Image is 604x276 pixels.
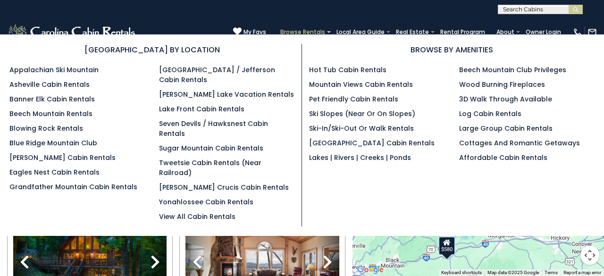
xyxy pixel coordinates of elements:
[309,44,595,56] h3: BROWSE BY AMENITIES
[9,94,95,104] a: Banner Elk Cabin Rentals
[355,264,386,276] img: Google
[9,80,90,89] a: Asheville Cabin Rentals
[332,25,389,39] a: Local Area Guide
[459,65,566,75] a: Beech Mountain Club Privileges
[436,25,490,39] a: Rental Program
[9,138,97,148] a: Blue Ridge Mountain Club
[487,270,539,275] span: Map data ©2025 Google
[159,158,261,177] a: Tweetsie Cabin Rentals (Near Railroad)
[459,109,521,118] a: Log Cabin Rentals
[159,65,275,84] a: [GEOGRAPHIC_DATA] / Jefferson Cabin Rentals
[439,236,456,255] div: $580
[233,27,266,37] a: My Favs
[159,212,235,221] a: View All Cabin Rentals
[459,94,552,104] a: 3D Walk Through Available
[309,138,435,148] a: [GEOGRAPHIC_DATA] Cabin Rentals
[573,27,582,37] img: phone-regular-white.png
[587,27,597,37] img: mail-regular-white.png
[441,269,482,276] button: Keyboard shortcuts
[9,153,116,162] a: [PERSON_NAME] Cabin Rentals
[9,167,100,177] a: Eagles Nest Cabin Rentals
[159,143,263,153] a: Sugar Mountain Cabin Rentals
[159,104,244,114] a: Lake Front Cabin Rentals
[159,119,268,138] a: Seven Devils / Hawksnest Cabin Rentals
[309,94,398,104] a: Pet Friendly Cabin Rentals
[545,270,558,275] a: Terms
[243,28,266,36] span: My Favs
[309,124,414,133] a: Ski-in/Ski-Out or Walk Rentals
[9,109,92,118] a: Beech Mountain Rentals
[391,25,434,39] a: Real Estate
[9,44,294,56] h3: [GEOGRAPHIC_DATA] BY LOCATION
[9,124,83,133] a: Blowing Rock Rentals
[309,80,413,89] a: Mountain Views Cabin Rentals
[459,80,545,89] a: Wood Burning Fireplaces
[159,197,253,207] a: Yonahlossee Cabin Rentals
[159,183,289,192] a: [PERSON_NAME] Crucis Cabin Rentals
[355,264,386,276] a: Open this area in Google Maps (opens a new window)
[159,90,294,99] a: [PERSON_NAME] Lake Vacation Rentals
[7,23,138,42] img: White-1-2.png
[492,25,519,39] a: About
[309,109,415,118] a: Ski Slopes (Near or On Slopes)
[521,25,566,39] a: Owner Login
[276,25,330,39] a: Browse Rentals
[9,182,137,192] a: Grandfather Mountain Cabin Rentals
[580,246,599,265] button: Map camera controls
[309,153,411,162] a: Lakes | Rivers | Creeks | Ponds
[9,65,99,75] a: Appalachian Ski Mountain
[459,124,553,133] a: Large Group Cabin Rentals
[563,270,601,275] a: Report a map error
[459,153,547,162] a: Affordable Cabin Rentals
[309,65,386,75] a: Hot Tub Cabin Rentals
[459,138,580,148] a: Cottages and Romantic Getaways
